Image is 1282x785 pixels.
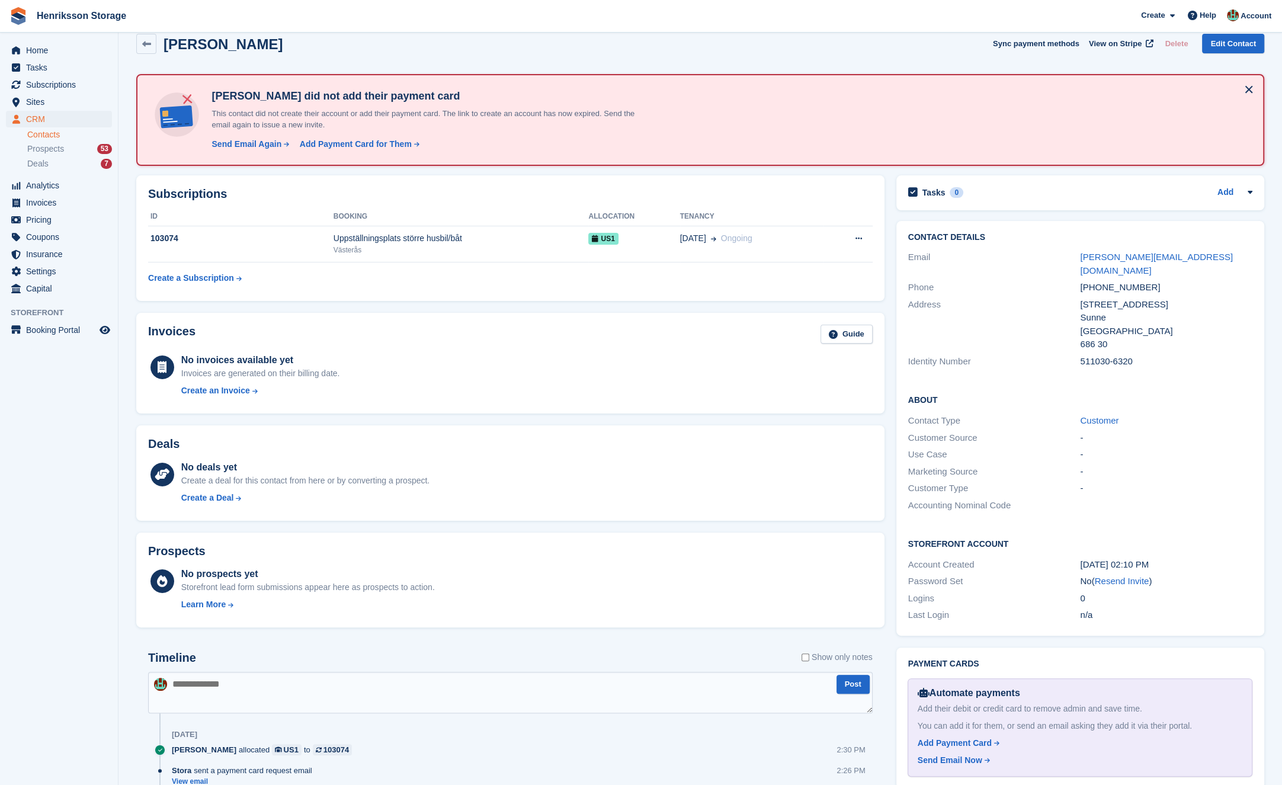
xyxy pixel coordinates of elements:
[922,187,946,198] h2: Tasks
[6,229,112,245] a: menu
[1217,186,1233,200] a: Add
[6,111,112,127] a: menu
[908,465,1081,479] div: Marketing Source
[721,233,752,243] span: Ongoing
[152,89,202,140] img: no-card-linked-e7822e413c904bf8b177c4d89f31251c4716f9871600ec3ca5bfc59e148c83f4.svg
[918,737,992,749] div: Add Payment Card
[918,737,1238,749] a: Add Payment Card
[1080,482,1252,495] div: -
[821,325,873,344] a: Guide
[1080,448,1252,462] div: -
[1080,325,1252,338] div: [GEOGRAPHIC_DATA]
[148,207,334,226] th: ID
[802,651,809,664] input: Show only notes
[27,158,49,169] span: Deals
[172,765,191,776] span: Stora
[334,245,589,255] div: Västerås
[26,212,97,228] span: Pricing
[6,59,112,76] a: menu
[836,675,870,694] button: Post
[1080,608,1252,622] div: n/a
[26,59,97,76] span: Tasks
[211,138,281,150] div: Send Email Again
[1080,338,1252,351] div: 686 30
[1084,34,1156,53] a: View on Stripe
[295,138,421,150] a: Add Payment Card for Them
[918,703,1242,715] div: Add their debit or credit card to remove admin and save time.
[802,651,873,664] label: Show only notes
[908,482,1081,495] div: Customer Type
[181,581,435,594] div: Storefront lead form submissions appear here as prospects to action.
[172,744,236,755] span: [PERSON_NAME]
[836,765,865,776] div: 2:26 PM
[164,36,283,52] h2: [PERSON_NAME]
[181,598,226,611] div: Learn More
[26,194,97,211] span: Invoices
[6,42,112,59] a: menu
[26,280,97,297] span: Capital
[6,280,112,297] a: menu
[6,194,112,211] a: menu
[908,414,1081,428] div: Contact Type
[6,76,112,93] a: menu
[334,207,589,226] th: Booking
[908,659,1252,669] h2: Payment cards
[680,232,706,245] span: [DATE]
[908,592,1081,605] div: Logins
[588,233,618,245] span: US1
[1095,576,1149,586] a: Resend Invite
[1080,465,1252,479] div: -
[6,177,112,194] a: menu
[26,42,97,59] span: Home
[6,246,112,262] a: menu
[32,6,131,25] a: Henriksson Storage
[181,460,430,475] div: No deals yet
[26,263,97,280] span: Settings
[27,129,112,140] a: Contacts
[181,385,340,397] a: Create an Invoice
[6,263,112,280] a: menu
[908,251,1081,277] div: Email
[26,111,97,127] span: CRM
[284,744,299,755] div: US1
[918,754,982,767] div: Send Email Now
[1160,34,1193,53] button: Delete
[26,76,97,93] span: Subscriptions
[6,212,112,228] a: menu
[1080,575,1252,588] div: No
[6,322,112,338] a: menu
[148,187,873,201] h2: Subscriptions
[181,492,430,504] a: Create a Deal
[1080,281,1252,294] div: [PHONE_NUMBER]
[148,544,206,558] h2: Prospects
[588,207,680,226] th: Allocation
[950,187,963,198] div: 0
[181,567,435,581] div: No prospects yet
[148,267,242,289] a: Create a Subscription
[27,158,112,170] a: Deals 7
[181,367,340,380] div: Invoices are generated on their billing date.
[148,232,334,245] div: 103074
[1080,252,1233,275] a: [PERSON_NAME][EMAIL_ADDRESS][DOMAIN_NAME]
[993,34,1079,53] button: Sync payment methods
[97,144,112,154] div: 53
[148,325,195,344] h2: Invoices
[172,730,197,739] div: [DATE]
[908,499,1081,512] div: Accounting Nominal Code
[272,744,302,755] a: US1
[101,159,112,169] div: 7
[680,207,823,226] th: Tenancy
[26,94,97,110] span: Sites
[26,322,97,338] span: Booking Portal
[1227,9,1239,21] img: Isak Martinelle
[154,678,167,691] img: Isak Martinelle
[11,307,118,319] span: Storefront
[148,272,234,284] div: Create a Subscription
[1202,34,1264,53] a: Edit Contact
[1080,298,1252,312] div: [STREET_ADDRESS]
[26,246,97,262] span: Insurance
[148,651,196,665] h2: Timeline
[908,281,1081,294] div: Phone
[836,744,865,755] div: 2:30 PM
[172,744,358,755] div: allocated to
